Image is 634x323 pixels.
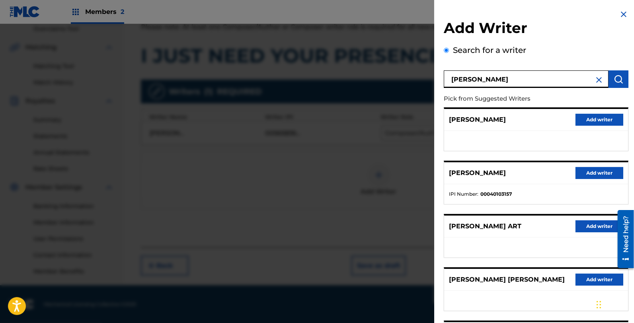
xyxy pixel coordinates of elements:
[10,6,40,18] img: MLC Logo
[71,7,80,17] img: Top Rightsholders
[453,45,526,55] label: Search for a writer
[449,191,478,198] span: IPI Number :
[444,19,628,39] h2: Add Writer
[594,285,634,323] iframe: Chat Widget
[444,90,583,107] p: Pick from Suggested Writers
[597,293,601,317] div: Drag
[575,167,623,179] button: Add writer
[575,274,623,286] button: Add writer
[449,115,506,125] p: [PERSON_NAME]
[121,8,124,16] span: 2
[449,222,521,231] p: [PERSON_NAME] ART
[614,74,623,84] img: Search Works
[449,168,506,178] p: [PERSON_NAME]
[85,7,124,16] span: Members
[575,220,623,232] button: Add writer
[575,114,623,126] button: Add writer
[480,191,512,198] strong: 00040103157
[594,75,604,85] img: close
[612,207,634,271] iframe: Resource Center
[449,275,565,284] p: [PERSON_NAME] [PERSON_NAME]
